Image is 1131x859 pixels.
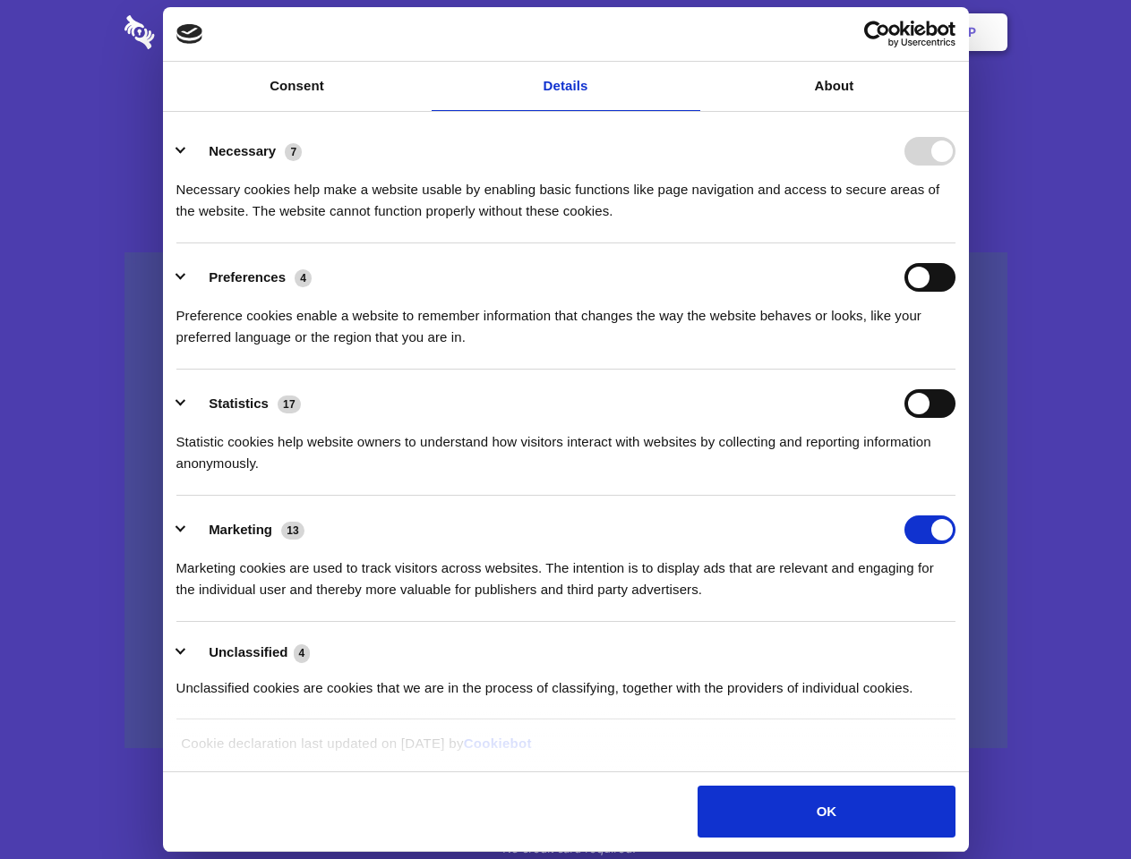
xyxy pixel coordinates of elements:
span: 13 [281,522,304,540]
div: Marketing cookies are used to track visitors across websites. The intention is to display ads tha... [176,544,955,600]
div: Statistic cookies help website owners to understand how visitors interact with websites by collec... [176,418,955,474]
a: Usercentrics Cookiebot - opens in a new window [799,21,955,47]
a: Contact [726,4,809,60]
span: 4 [295,269,312,287]
a: Cookiebot [464,736,532,751]
span: 7 [285,143,302,161]
span: 17 [278,395,301,413]
div: Unclassified cookies are cookies that we are in the process of classifying, together with the pro... [176,664,955,699]
a: About [700,62,969,111]
iframe: Drift Widget Chat Controller [1041,770,1110,838]
h1: Eliminate Slack Data Loss. [124,81,1007,145]
a: Details [432,62,700,111]
button: Statistics (17) [176,389,313,418]
a: Pricing [526,4,604,60]
a: Login [812,4,890,60]
a: Wistia video thumbnail [124,252,1007,749]
img: logo-wordmark-white-trans-d4663122ce5f474addd5e946df7df03e33cb6a1c49d2221995e7729f52c070b2.svg [124,15,278,49]
div: Necessary cookies help make a website usable by enabling basic functions like page navigation and... [176,166,955,222]
button: Necessary (7) [176,137,313,166]
a: Consent [163,62,432,111]
span: 4 [294,644,311,662]
button: Preferences (4) [176,263,323,292]
button: Unclassified (4) [176,642,321,664]
h4: Auto-redaction of sensitive data, encrypted data sharing and self-destructing private chats. Shar... [124,163,1007,222]
button: OK [698,786,955,838]
div: Cookie declaration last updated on [DATE] by [167,733,964,768]
label: Marketing [209,522,272,537]
img: logo [176,24,203,44]
button: Marketing (13) [176,515,316,544]
div: Preference cookies enable a website to remember information that changes the way the website beha... [176,292,955,348]
label: Preferences [209,269,286,285]
label: Necessary [209,143,276,158]
label: Statistics [209,395,269,411]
